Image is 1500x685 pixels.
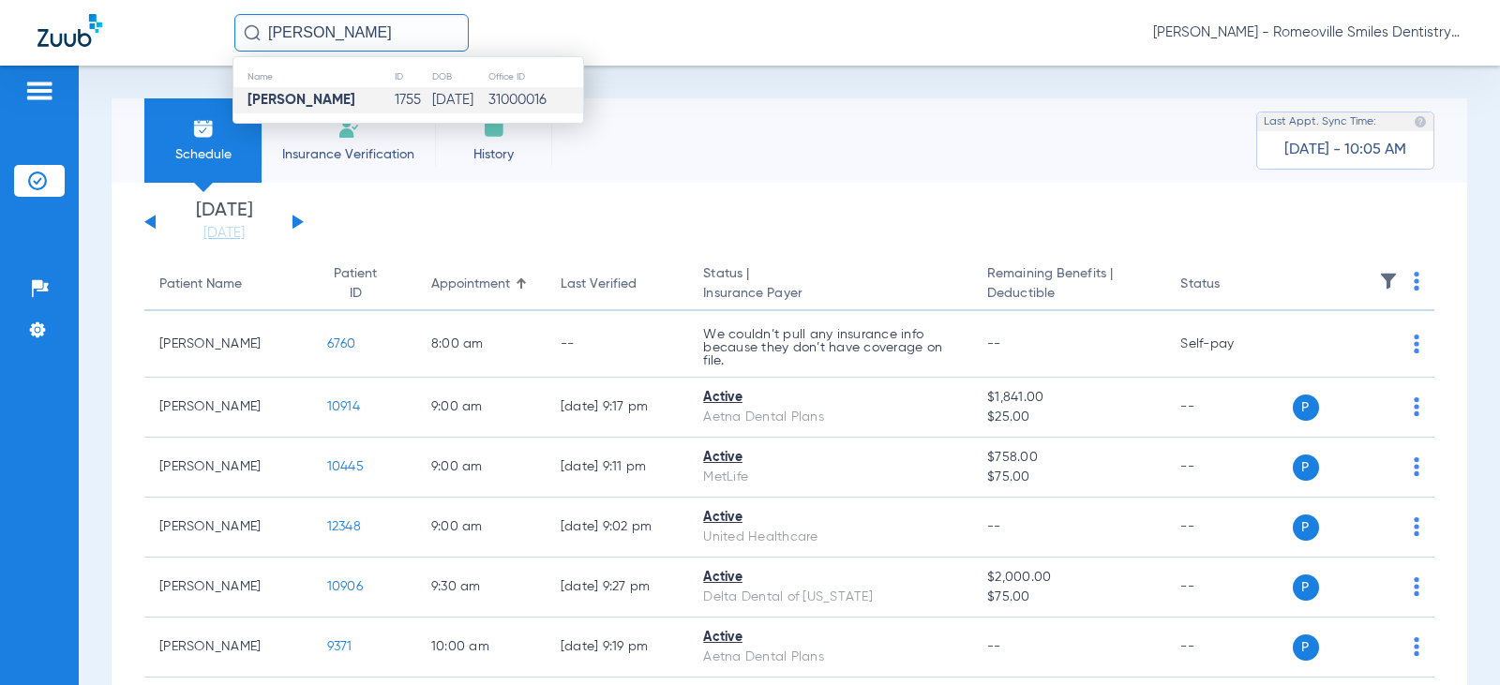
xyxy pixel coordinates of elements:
td: -- [546,311,689,378]
div: Active [703,568,957,588]
span: $75.00 [987,468,1150,487]
div: Patient ID [327,264,401,304]
td: [PERSON_NAME] [144,378,312,438]
div: Last Verified [561,275,637,294]
td: -- [1165,558,1292,618]
div: Last Verified [561,275,674,294]
div: Patient ID [327,264,384,304]
span: Last Appt. Sync Time: [1264,112,1376,131]
img: group-dot-blue.svg [1414,397,1419,416]
th: Office ID [487,67,583,87]
span: P [1293,634,1319,661]
span: 6760 [327,337,356,350]
span: $75.00 [987,588,1150,607]
div: Active [703,628,957,648]
span: P [1293,395,1319,421]
td: 9:00 AM [416,498,546,558]
td: 10:00 AM [416,618,546,678]
div: Active [703,388,957,408]
div: Delta Dental of [US_STATE] [703,588,957,607]
img: group-dot-blue.svg [1414,457,1419,476]
td: [PERSON_NAME] [144,558,312,618]
td: -- [1165,438,1292,498]
div: Aetna Dental Plans [703,408,957,427]
td: [DATE] 9:02 PM [546,498,689,558]
td: [DATE] 9:17 PM [546,378,689,438]
th: DOB [431,67,487,87]
span: -- [987,640,1001,653]
p: We couldn’t pull any insurance info because they don’t have coverage on file. [703,328,957,367]
td: [DATE] 9:19 PM [546,618,689,678]
div: Patient Name [159,275,242,294]
th: Remaining Benefits | [972,259,1165,311]
span: Schedule [158,145,247,164]
input: Search for patients [234,14,469,52]
li: [DATE] [168,201,280,243]
td: [DATE] [431,87,487,113]
span: P [1293,574,1319,601]
div: Active [703,448,957,468]
img: group-dot-blue.svg [1414,272,1419,290]
span: $758.00 [987,448,1150,468]
span: -- [987,337,1001,350]
div: United Healthcare [703,528,957,547]
div: MetLife [703,468,957,487]
span: -- [987,520,1001,533]
span: [DATE] - 10:05 AM [1284,141,1406,159]
td: 1755 [394,87,430,113]
div: Patient Name [159,275,297,294]
td: 9:00 AM [416,378,546,438]
img: Search Icon [244,24,261,41]
td: 8:00 AM [416,311,546,378]
div: Aetna Dental Plans [703,648,957,667]
span: Deductible [987,284,1150,304]
td: 9:30 AM [416,558,546,618]
span: P [1293,514,1319,541]
span: [PERSON_NAME] - Romeoville Smiles Dentistry [1153,23,1462,42]
td: [DATE] 9:27 PM [546,558,689,618]
td: [PERSON_NAME] [144,498,312,558]
img: History [483,117,505,140]
strong: [PERSON_NAME] [247,93,355,107]
td: [DATE] 9:11 PM [546,438,689,498]
th: Status [1165,259,1292,311]
span: 12348 [327,520,361,533]
span: Insurance Verification [276,145,421,164]
span: 10914 [327,400,360,413]
span: P [1293,454,1319,481]
img: group-dot-blue.svg [1414,517,1419,536]
img: group-dot-blue.svg [1414,335,1419,353]
span: 10445 [327,460,364,473]
th: Name [233,67,394,87]
img: last sync help info [1414,115,1427,128]
span: $1,841.00 [987,388,1150,408]
img: filter.svg [1379,272,1398,290]
div: Appointment [431,275,510,294]
span: History [449,145,538,164]
img: group-dot-blue.svg [1414,577,1419,596]
span: 10906 [327,580,363,593]
td: [PERSON_NAME] [144,438,312,498]
th: ID [394,67,430,87]
img: Zuub Logo [37,14,102,47]
span: $25.00 [987,408,1150,427]
td: [PERSON_NAME] [144,618,312,678]
a: [DATE] [168,224,280,243]
span: $2,000.00 [987,568,1150,588]
th: Status | [688,259,972,311]
span: 9371 [327,640,352,653]
div: Appointment [431,275,531,294]
td: 31000016 [487,87,583,113]
td: [PERSON_NAME] [144,311,312,378]
td: -- [1165,498,1292,558]
td: -- [1165,618,1292,678]
td: Self-pay [1165,311,1292,378]
img: Manual Insurance Verification [337,117,360,140]
td: -- [1165,378,1292,438]
img: Schedule [192,117,215,140]
img: hamburger-icon [24,80,54,102]
img: group-dot-blue.svg [1414,637,1419,656]
span: Insurance Payer [703,284,957,304]
td: 9:00 AM [416,438,546,498]
div: Active [703,508,957,528]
